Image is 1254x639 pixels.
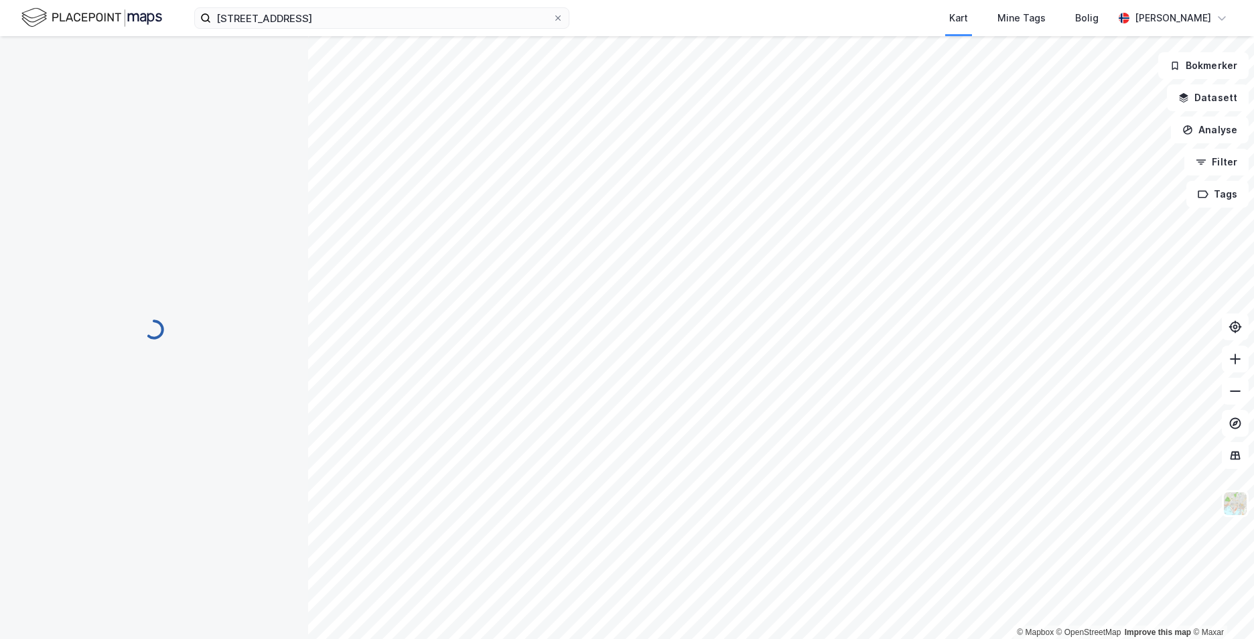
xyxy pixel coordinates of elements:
div: [PERSON_NAME] [1135,10,1211,26]
a: Mapbox [1017,628,1054,637]
button: Analyse [1171,117,1249,143]
div: Kart [949,10,968,26]
img: spinner.a6d8c91a73a9ac5275cf975e30b51cfb.svg [143,319,165,340]
img: logo.f888ab2527a4732fd821a326f86c7f29.svg [21,6,162,29]
div: Mine Tags [997,10,1046,26]
a: OpenStreetMap [1056,628,1121,637]
button: Datasett [1167,84,1249,111]
button: Filter [1184,149,1249,175]
div: Bolig [1075,10,1099,26]
img: Z [1223,491,1248,516]
button: Bokmerker [1158,52,1249,79]
a: Improve this map [1125,628,1191,637]
input: Søk på adresse, matrikkel, gårdeiere, leietakere eller personer [211,8,553,28]
button: Tags [1186,181,1249,208]
iframe: Chat Widget [1187,575,1254,639]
